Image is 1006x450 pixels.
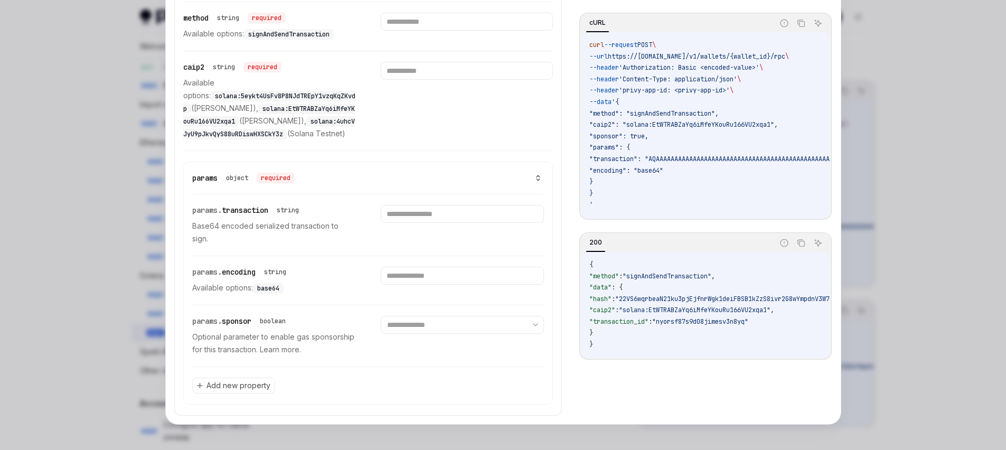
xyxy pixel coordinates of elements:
span: "nyorsf87s9d08jimesv3n8yq" [652,317,748,326]
span: "params": { [589,143,630,152]
div: string [217,14,239,22]
p: Available options: [183,27,355,40]
span: : [648,317,652,326]
span: "signAndSendTransaction" [623,272,711,280]
div: params.transaction [192,205,303,215]
span: "hash" [589,295,612,303]
span: --request [604,41,637,49]
span: caip2 [183,62,204,72]
span: } [589,329,593,337]
span: , [711,272,715,280]
span: 'privy-app-id: <privy-app-id>' [619,86,730,95]
span: method [183,13,209,23]
div: params [192,173,295,183]
span: \ [652,41,656,49]
button: Report incorrect code [777,236,791,250]
span: : [615,306,619,314]
span: 'Authorization: Basic <encoded-value>' [619,63,759,72]
span: https://[DOMAIN_NAME]/v1/wallets/{wallet_id}/rpc [608,52,785,61]
span: --url [589,52,608,61]
div: params.encoding [192,267,290,277]
button: Copy the contents from the code block [794,236,808,250]
span: --header [589,86,619,95]
span: , [770,306,774,314]
div: caip2 [183,62,281,72]
span: signAndSendTransaction [248,30,330,39]
button: Add new property [192,378,275,393]
div: object [226,174,248,182]
p: Optional parameter to enable gas sponsorship for this transaction. Learn more. [192,331,355,356]
div: required [248,13,286,23]
button: Copy the contents from the code block [794,16,808,30]
span: \ [785,52,789,61]
span: "data" [589,283,612,292]
span: params [192,173,218,183]
span: transaction [222,205,268,215]
span: "22VS6wqrbeaN21ku3pjEjfnrWgk1deiFBSB1kZzS8ivr2G8wYmpdnV3W7oxpjFPGkt5bhvZvK1QBzuCfUPUYYFQq" [615,295,948,303]
div: params.sponsor [192,316,290,326]
span: params. [192,267,222,277]
span: params. [192,316,222,326]
span: \ [759,63,763,72]
span: ' [589,200,593,209]
span: "solana:EtWTRABZaYq6iMfeYKouRu166VU2xqa1" [619,306,770,314]
span: \ [730,86,734,95]
span: "caip2" [589,306,615,314]
span: "transaction_id" [589,317,648,326]
span: solana:EtWTRABZaYq6iMfeYKouRu166VU2xqa1 [183,105,355,126]
span: "caip2": "solana:EtWTRABZaYq6iMfeYKouRu166VU2xqa1", [589,120,778,129]
span: } [589,177,593,186]
div: required [257,173,295,183]
div: string [213,63,235,71]
button: Report incorrect code [777,16,791,30]
span: POST [637,41,652,49]
span: curl [589,41,604,49]
div: string [277,206,299,214]
span: encoding [222,267,256,277]
span: : [619,272,623,280]
div: method [183,13,286,23]
span: "method" [589,272,619,280]
button: Ask AI [811,236,825,250]
span: : { [612,283,623,292]
p: Available options: [192,282,355,294]
button: Ask AI [811,16,825,30]
span: --header [589,75,619,83]
span: solana:5eykt4UsFv8P8NJdTREpY1vzqKqZKvdp [183,92,355,113]
span: base64 [257,284,279,293]
div: required [243,62,281,72]
span: --data [589,98,612,106]
span: 'Content-Type: application/json' [619,75,737,83]
span: params. [192,205,222,215]
span: : [612,295,615,303]
span: } [589,189,593,198]
span: \ [737,75,741,83]
span: } [589,340,593,349]
div: 200 [586,236,605,249]
span: "sponsor": true, [589,132,648,140]
span: Add new property [206,380,270,391]
span: '{ [612,98,619,106]
span: sponsor [222,316,251,326]
span: "method": "signAndSendTransaction", [589,109,719,118]
div: string [264,268,286,276]
p: Available options: ([PERSON_NAME]), ([PERSON_NAME]), (Solana Testnet) [183,77,355,140]
span: "encoding": "base64" [589,166,663,175]
span: --header [589,63,619,72]
div: cURL [586,16,609,29]
span: { [589,260,593,269]
div: boolean [260,317,286,325]
p: Base64 encoded serialized transaction to sign. [192,220,355,245]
